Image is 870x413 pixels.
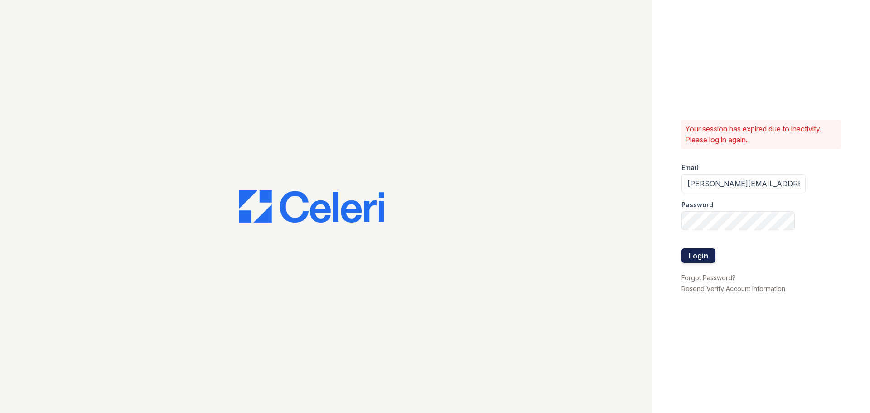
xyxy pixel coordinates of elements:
[681,274,735,282] a: Forgot Password?
[681,163,698,172] label: Email
[681,200,713,209] label: Password
[681,285,785,292] a: Resend Verify Account Information
[685,123,837,145] p: Your session has expired due to inactivity. Please log in again.
[239,190,384,223] img: CE_Logo_Blue-a8612792a0a2168367f1c8372b55b34899dd931a85d93a1a3d3e32e68fde9ad4.png
[681,248,715,263] button: Login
